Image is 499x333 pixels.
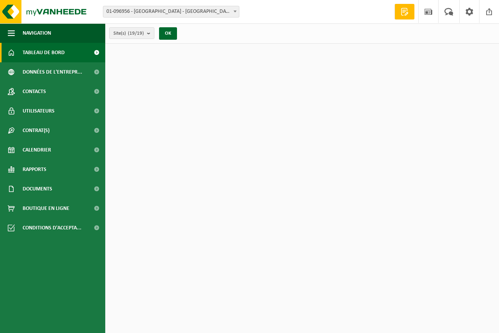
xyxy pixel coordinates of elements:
span: Boutique en ligne [23,199,69,218]
span: Données de l'entrepr... [23,62,82,82]
span: Tableau de bord [23,43,65,62]
span: 01-096956 - VIVAQUA - BRUXELLES [103,6,239,17]
span: Contacts [23,82,46,101]
span: 01-096956 - VIVAQUA - BRUXELLES [103,6,239,18]
span: Utilisateurs [23,101,55,121]
span: Documents [23,179,52,199]
span: Calendrier [23,140,51,160]
button: Site(s)(19/19) [109,27,154,39]
span: Site(s) [113,28,144,39]
count: (19/19) [128,31,144,36]
span: Contrat(s) [23,121,50,140]
button: OK [159,27,177,40]
span: Navigation [23,23,51,43]
span: Rapports [23,160,46,179]
span: Conditions d'accepta... [23,218,81,238]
